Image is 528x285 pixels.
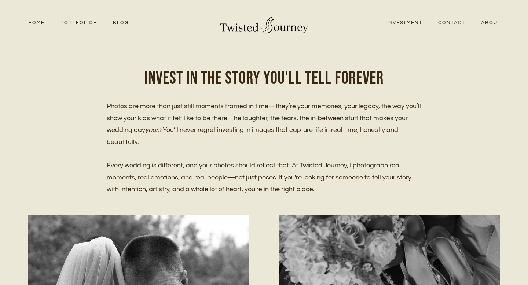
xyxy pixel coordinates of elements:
a: About [473,18,509,28]
a: Investment [378,18,430,28]
img: Twisted Journey [218,11,310,34]
a: Home [20,18,52,28]
a: Portfolio [52,18,105,28]
em: yours. [145,126,163,133]
span: Portfolio [60,19,97,27]
p: Every wedding is different, and your photos should reflect that. At Twisted Journey, I photograph... [107,160,421,195]
h1: Invest in The story you'll tell forever [107,68,421,89]
a: Contact [430,18,473,28]
a: Blog [105,18,136,28]
p: Photos are more than just still moments framed in time—they’re your memories, your legacy, the wa... [107,100,421,148]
